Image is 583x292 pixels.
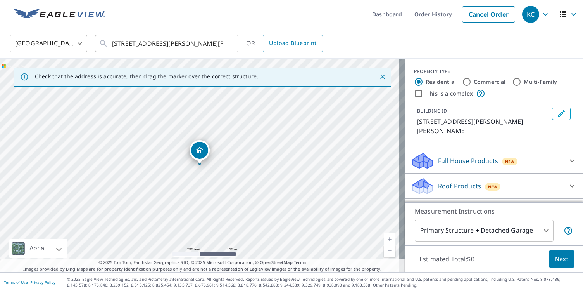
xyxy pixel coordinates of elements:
[474,78,506,86] label: Commercial
[462,6,515,23] a: Cancel Order
[417,117,549,136] p: [STREET_ADDRESS][PERSON_NAME][PERSON_NAME]
[411,177,577,195] div: Roof ProductsNew
[426,78,456,86] label: Residential
[417,108,447,114] p: BUILDING ID
[263,35,323,52] a: Upload Blueprint
[246,35,323,52] div: OR
[112,33,223,54] input: Search by address or latitude-longitude
[260,259,292,265] a: OpenStreetMap
[426,90,473,97] label: This is a complex
[35,73,258,80] p: Check that the address is accurate, then drag the marker over the correct structure.
[30,280,55,285] a: Privacy Policy
[384,233,395,245] a: Current Level 17, Zoom In
[98,259,307,266] span: © 2025 TomTom, Earthstar Geographics SIO, © 2025 Microsoft Corporation, ©
[384,245,395,257] a: Current Level 17, Zoom Out
[10,33,87,54] div: [GEOGRAPHIC_DATA]
[9,239,67,258] div: Aerial
[414,68,574,75] div: PROPERTY TYPE
[411,151,577,170] div: Full House ProductsNew
[488,184,498,190] span: New
[438,181,481,191] p: Roof Products
[67,276,579,288] p: © 2025 Eagle View Technologies, Inc. and Pictometry International Corp. All Rights Reserved. Repo...
[4,280,28,285] a: Terms of Use
[505,158,515,165] span: New
[564,226,573,235] span: Your report will include the primary structure and a detached garage if one exists.
[14,9,105,20] img: EV Logo
[552,108,571,120] button: Edit building 1
[524,78,557,86] label: Multi-Family
[415,220,554,242] div: Primary Structure + Detached Garage
[522,6,539,23] div: KC
[415,207,573,216] p: Measurement Instructions
[190,140,210,164] div: Dropped pin, building 1, Residential property, 6531 Jacobs Dr Fort Myers, FL 33908
[27,239,48,258] div: Aerial
[378,72,388,82] button: Close
[294,259,307,265] a: Terms
[555,254,568,264] span: Next
[549,250,574,268] button: Next
[269,38,316,48] span: Upload Blueprint
[4,280,55,285] p: |
[438,156,498,165] p: Full House Products
[413,250,481,268] p: Estimated Total: $0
